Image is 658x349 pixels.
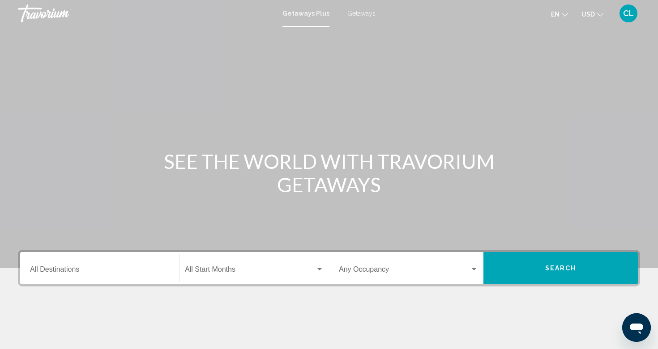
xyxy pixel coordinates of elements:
span: en [551,11,560,18]
h1: SEE THE WORLD WITH TRAVORIUM GETAWAYS [161,150,497,196]
button: Search [483,252,638,284]
button: User Menu [617,4,640,23]
iframe: Button to launch messaging window [622,313,651,342]
span: Search [545,265,577,272]
span: USD [581,11,595,18]
a: Travorium [18,4,273,22]
div: Search widget [20,252,638,284]
span: CL [623,9,634,18]
a: Getaways [347,10,376,17]
button: Change language [551,8,568,21]
a: Getaways Plus [282,10,329,17]
button: Change currency [581,8,603,21]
